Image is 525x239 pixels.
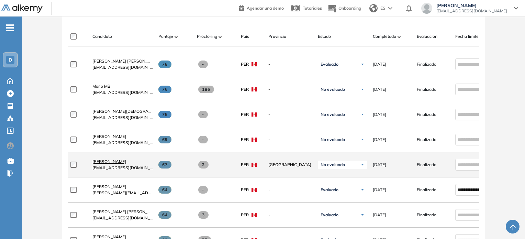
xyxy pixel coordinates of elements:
img: PER [252,138,257,142]
span: Finalizado [417,86,436,93]
span: No evaluado [321,87,345,92]
img: Ícono de flecha [360,213,365,217]
span: [PERSON_NAME][EMAIL_ADDRESS][DOMAIN_NAME] [92,190,153,196]
span: [PERSON_NAME] [92,134,126,139]
span: - [268,86,312,93]
span: 64 [158,186,172,194]
span: Estado [318,33,331,40]
span: ES [380,5,386,11]
span: [PERSON_NAME] [436,3,507,8]
span: [EMAIL_ADDRESS][DOMAIN_NAME] [92,215,153,221]
span: País [241,33,249,40]
span: Evaluación [417,33,437,40]
span: Finalizado [417,212,436,218]
img: Ícono de flecha [360,87,365,91]
a: [PERSON_NAME] [PERSON_NAME] [PERSON_NAME] [92,209,153,215]
span: Evaluado [321,187,338,193]
span: [GEOGRAPHIC_DATA] [268,162,312,168]
span: Proctoring [197,33,217,40]
img: Ícono de flecha [360,188,365,192]
span: - [198,136,208,143]
img: PER [252,62,257,66]
span: - [268,187,312,193]
span: Finalizado [417,137,436,143]
span: No evaluado [321,137,345,142]
span: [EMAIL_ADDRESS][DOMAIN_NAME] [92,140,153,146]
span: PER [241,187,249,193]
span: Tutoriales [303,6,322,11]
span: Provincia [268,33,286,40]
span: Mario MB [92,84,110,89]
span: [PERSON_NAME] [92,184,126,189]
img: PER [252,213,257,217]
span: - [268,111,312,118]
a: Mario MB [92,83,153,89]
span: 186 [198,86,214,93]
img: PER [252,163,257,167]
span: [PERSON_NAME] [92,159,126,164]
span: - [198,186,208,194]
a: [PERSON_NAME][DEMOGRAPHIC_DATA] [92,108,153,115]
span: [PERSON_NAME] [PERSON_NAME] [PERSON_NAME] [92,209,196,214]
span: [DATE] [373,86,386,93]
img: arrow [388,7,392,10]
span: Finalizado [417,162,436,168]
img: Ícono de flecha [360,163,365,167]
span: [EMAIL_ADDRESS][DOMAIN_NAME] [92,115,153,121]
button: Onboarding [327,1,361,16]
span: Fecha límite [455,33,479,40]
span: - [198,111,208,118]
span: [DATE] [373,111,386,118]
span: - [268,212,312,218]
img: PER [252,112,257,117]
img: Logo [1,4,43,13]
span: Candidato [92,33,112,40]
span: PER [241,61,249,67]
span: PER [241,212,249,218]
span: Completado [373,33,396,40]
span: PER [241,137,249,143]
img: PER [252,87,257,91]
span: [PERSON_NAME][DEMOGRAPHIC_DATA] [92,109,172,114]
span: Agendar una demo [247,6,284,11]
span: - [268,137,312,143]
img: [missing "en.ARROW_ALT" translation] [398,36,401,38]
a: [PERSON_NAME] [92,184,153,190]
span: Evaluado [321,62,338,67]
i: - [6,27,14,29]
img: world [369,4,378,12]
span: 67 [158,161,172,169]
span: Finalizado [417,111,436,118]
span: Evaluado [321,212,338,218]
span: [EMAIL_ADDRESS][DOMAIN_NAME] [92,64,153,70]
span: [PERSON_NAME] [PERSON_NAME] [92,58,161,64]
span: 2 [198,161,209,169]
a: [PERSON_NAME] [92,159,153,165]
span: [DATE] [373,162,386,168]
span: D [9,57,12,63]
span: Finalizado [417,187,436,193]
span: 3 [198,211,209,219]
span: PER [241,111,249,118]
span: Puntaje [158,33,173,40]
span: No evaluado [321,112,345,117]
span: Finalizado [417,61,436,67]
span: 76 [158,86,172,93]
span: - [198,61,208,68]
span: - [268,61,312,67]
img: Ícono de flecha [360,138,365,142]
span: 69 [158,136,172,143]
span: [EMAIL_ADDRESS][DOMAIN_NAME] [436,8,507,14]
span: 64 [158,211,172,219]
span: [EMAIL_ADDRESS][DOMAIN_NAME] [92,89,153,96]
span: No evaluado [321,162,345,167]
span: [DATE] [373,137,386,143]
img: [missing "en.ARROW_ALT" translation] [219,36,222,38]
a: [PERSON_NAME] [92,133,153,140]
span: PER [241,86,249,93]
span: [DATE] [373,61,386,67]
img: Ícono de flecha [360,62,365,66]
img: Ícono de flecha [360,112,365,117]
span: PER [241,162,249,168]
img: [missing "en.ARROW_ALT" translation] [175,36,178,38]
